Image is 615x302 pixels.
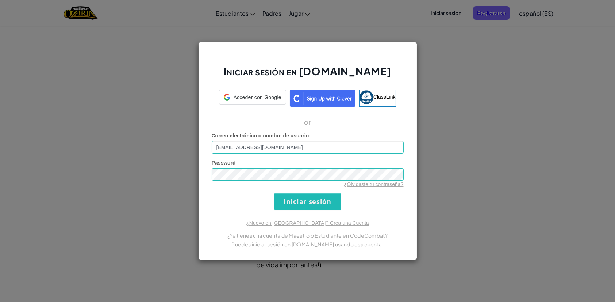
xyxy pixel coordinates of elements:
p: ¿Ya tienes una cuenta de Maestro o Estudiante en CodeCombat? [212,231,404,240]
span: Acceder con Google [233,94,281,101]
img: classlink-logo-small.png [360,90,373,104]
div: Acceder con Google [219,90,286,105]
label: : [212,132,311,139]
p: or [304,118,311,127]
span: ClassLink [373,94,396,100]
input: Iniciar sesión [274,193,341,210]
a: ¿Olvidaste tu contraseña? [344,181,403,187]
a: ¿Nuevo en [GEOGRAPHIC_DATA]? Crea una Cuenta [246,220,369,226]
span: Correo electrónico o nombre de usuario [212,133,309,139]
h2: Iniciar sesión en [DOMAIN_NAME] [212,64,404,86]
p: Puedes iniciar sesión en [DOMAIN_NAME] usando esa cuenta. [212,240,404,249]
a: Acceder con Google [219,90,286,107]
img: clever_sso_button@2x.png [290,90,355,107]
span: Password [212,160,236,166]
